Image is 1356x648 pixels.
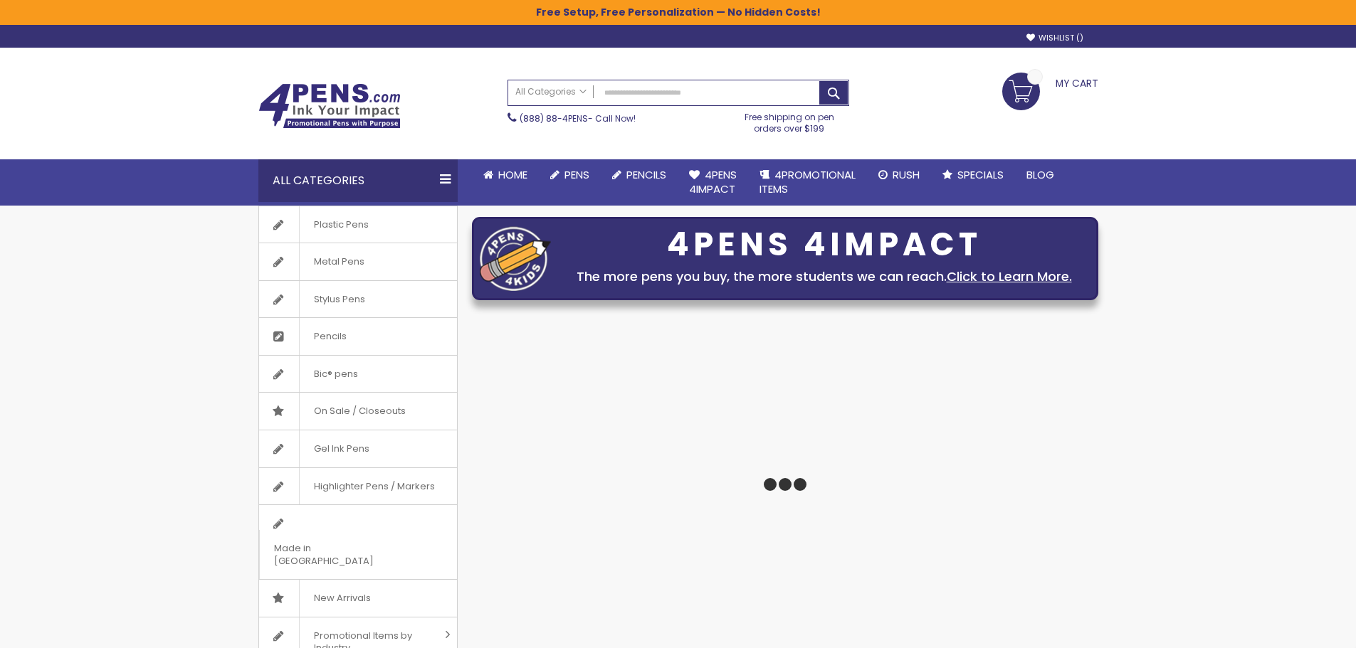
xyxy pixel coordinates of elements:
[564,167,589,182] span: Pens
[299,318,361,355] span: Pencils
[299,580,385,617] span: New Arrivals
[558,230,1090,260] div: 4PENS 4IMPACT
[893,167,920,182] span: Rush
[520,112,588,124] a: (888) 88-4PENS
[1026,33,1083,43] a: Wishlist
[259,505,457,579] a: Made in [GEOGRAPHIC_DATA]
[520,112,636,124] span: - Call Now!
[259,530,421,579] span: Made in [GEOGRAPHIC_DATA]
[259,468,457,505] a: Highlighter Pens / Markers
[689,167,737,196] span: 4Pens 4impact
[258,159,458,202] div: All Categories
[299,468,449,505] span: Highlighter Pens / Markers
[539,159,601,191] a: Pens
[748,159,867,206] a: 4PROMOTIONALITEMS
[259,243,457,280] a: Metal Pens
[558,267,1090,287] div: The more pens you buy, the more students we can reach.
[498,167,527,182] span: Home
[259,393,457,430] a: On Sale / Closeouts
[760,167,856,196] span: 4PROMOTIONAL ITEMS
[259,430,457,467] a: Gel Ink Pens
[472,159,539,191] a: Home
[259,281,457,318] a: Stylus Pens
[601,159,678,191] a: Pencils
[259,206,457,243] a: Plastic Pens
[299,393,420,430] span: On Sale / Closeouts
[480,226,551,291] img: four_pen_logo.png
[931,159,1015,191] a: Specials
[299,430,384,467] span: Gel Ink Pens
[259,580,457,617] a: New Arrivals
[508,80,594,104] a: All Categories
[626,167,666,182] span: Pencils
[867,159,931,191] a: Rush
[515,86,587,97] span: All Categories
[947,267,1072,285] a: Click to Learn More.
[1026,167,1054,182] span: Blog
[299,356,372,393] span: Bic® pens
[957,167,1004,182] span: Specials
[678,159,748,206] a: 4Pens4impact
[259,356,457,393] a: Bic® pens
[1015,159,1066,191] a: Blog
[299,281,379,318] span: Stylus Pens
[258,83,401,129] img: 4Pens Custom Pens and Promotional Products
[299,206,383,243] span: Plastic Pens
[730,106,849,134] div: Free shipping on pen orders over $199
[259,318,457,355] a: Pencils
[299,243,379,280] span: Metal Pens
